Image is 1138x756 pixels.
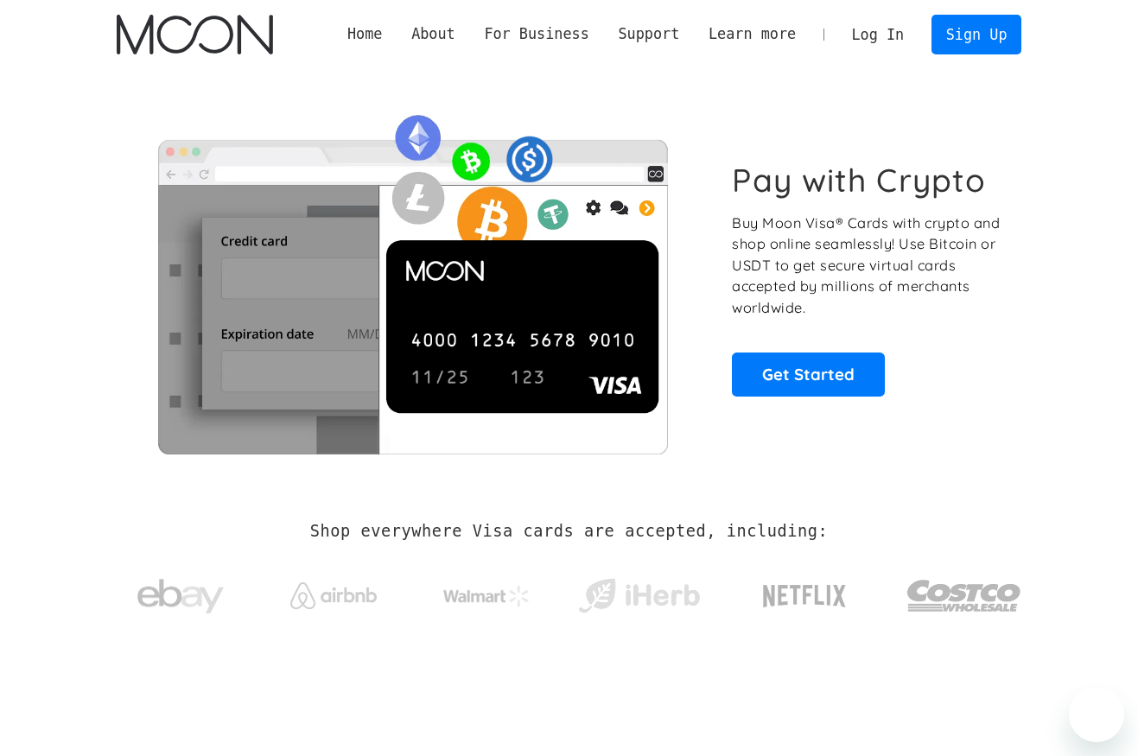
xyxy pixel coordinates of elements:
[761,575,848,618] img: Netflix
[137,569,224,624] img: ebay
[728,557,882,626] a: Netflix
[694,23,811,45] div: Learn more
[411,23,455,45] div: About
[484,23,588,45] div: For Business
[290,582,377,609] img: Airbnb
[117,15,273,54] a: home
[470,23,604,45] div: For Business
[310,522,828,541] h2: Shop everywhere Visa cards are accepted, including:
[1069,687,1124,742] iframe: Button to launch messaging window
[837,16,919,54] a: Log In
[906,546,1022,637] a: Costco
[732,161,986,200] h1: Pay with Crypto
[931,15,1021,54] a: Sign Up
[732,353,885,396] a: Get Started
[709,23,796,45] div: Learn more
[117,103,709,454] img: Moon Cards let you spend your crypto anywhere Visa is accepted.
[269,565,397,618] a: Airbnb
[443,586,530,607] img: Walmart
[604,23,694,45] div: Support
[422,569,550,615] a: Walmart
[732,213,1002,319] p: Buy Moon Visa® Cards with crypto and shop online seamlessly! Use Bitcoin or USDT to get secure vi...
[333,23,397,45] a: Home
[906,563,1022,628] img: Costco
[618,23,679,45] div: Support
[575,574,703,619] img: iHerb
[575,556,703,627] a: iHerb
[397,23,469,45] div: About
[117,552,245,632] a: ebay
[117,15,273,54] img: Moon Logo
